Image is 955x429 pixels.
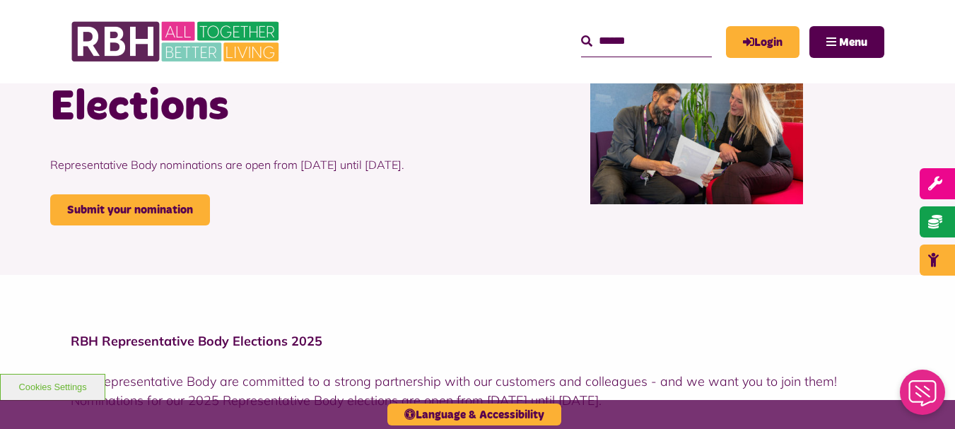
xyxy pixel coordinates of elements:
[71,14,283,69] img: RBH
[50,135,467,194] p: Representative Body nominations are open from [DATE] until [DATE].
[50,194,210,225] a: Submit your nomination - open in a new tab
[839,37,867,48] span: Menu
[387,404,561,425] button: Language & Accessibility
[809,26,884,58] button: Navigation
[590,63,803,204] img: P10 Plan
[891,365,955,429] iframe: Netcall Web Assistant for live chat
[71,372,884,410] p: Our Representative Body are committed to a strong partnership with our customers and colleagues -...
[581,26,712,57] input: Search
[726,26,799,58] a: MyRBH
[71,333,322,349] strong: RBH Representative Body Elections 2025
